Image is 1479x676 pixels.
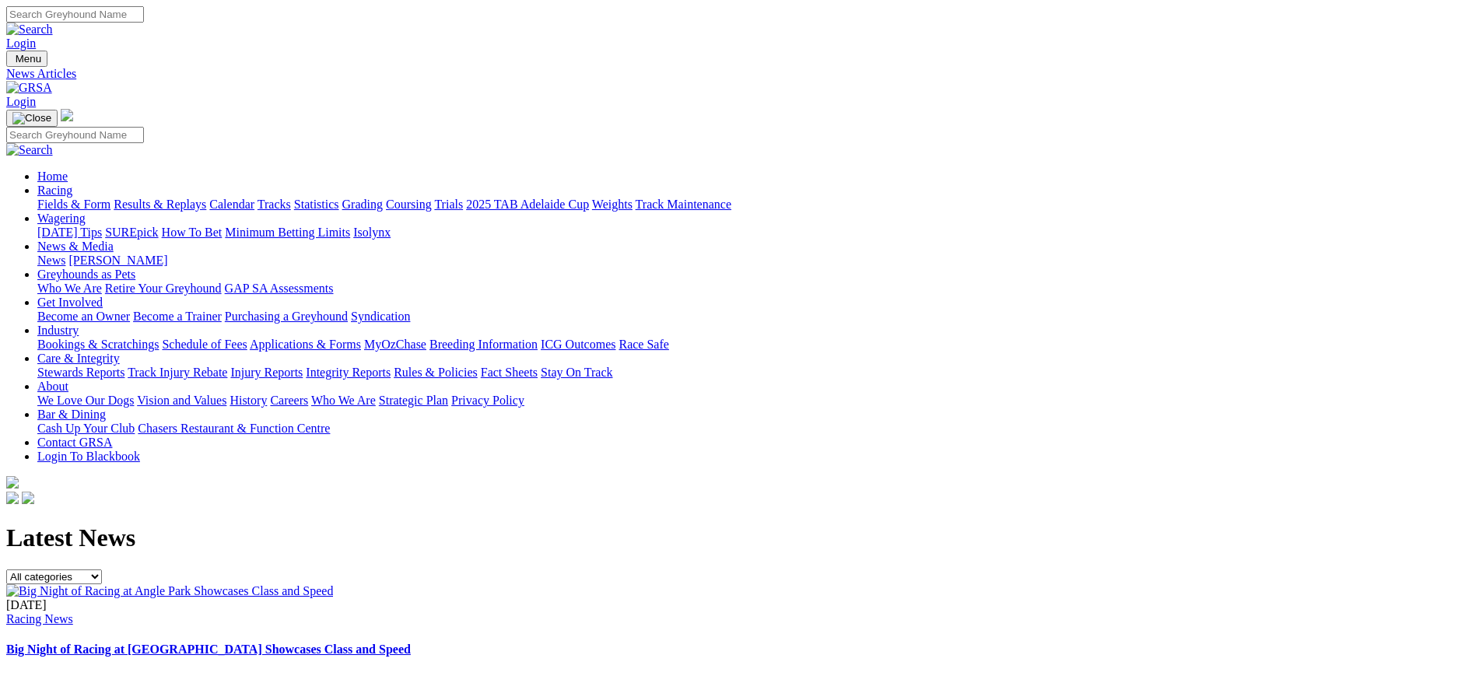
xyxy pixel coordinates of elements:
[351,310,410,323] a: Syndication
[6,110,58,127] button: Toggle navigation
[6,127,144,143] input: Search
[37,310,130,323] a: Become an Owner
[37,408,106,421] a: Bar & Dining
[162,338,247,351] a: Schedule of Fees
[619,338,668,351] a: Race Safe
[37,240,114,253] a: News & Media
[37,352,120,365] a: Care & Integrity
[37,450,140,463] a: Login To Blackbook
[133,310,222,323] a: Become a Trainer
[6,51,47,67] button: Toggle navigation
[37,226,102,239] a: [DATE] Tips
[353,226,391,239] a: Isolynx
[37,394,1473,408] div: About
[68,254,167,267] a: [PERSON_NAME]
[12,112,51,124] img: Close
[270,394,308,407] a: Careers
[6,143,53,157] img: Search
[209,198,254,211] a: Calendar
[6,612,73,625] a: Racing News
[250,338,361,351] a: Applications & Forms
[37,422,135,435] a: Cash Up Your Club
[37,380,68,393] a: About
[16,53,41,65] span: Menu
[541,366,612,379] a: Stay On Track
[6,643,411,656] a: Big Night of Racing at [GEOGRAPHIC_DATA] Showcases Class and Speed
[6,95,36,108] a: Login
[37,184,72,197] a: Racing
[37,296,103,309] a: Get Involved
[230,366,303,379] a: Injury Reports
[6,23,53,37] img: Search
[541,338,615,351] a: ICG Outcomes
[451,394,524,407] a: Privacy Policy
[37,226,1473,240] div: Wagering
[22,492,34,504] img: twitter.svg
[466,198,589,211] a: 2025 TAB Adelaide Cup
[61,109,73,121] img: logo-grsa-white.png
[37,366,124,379] a: Stewards Reports
[37,212,86,225] a: Wagering
[37,324,79,337] a: Industry
[258,198,291,211] a: Tracks
[6,476,19,489] img: logo-grsa-white.png
[434,198,463,211] a: Trials
[37,422,1473,436] div: Bar & Dining
[37,338,1473,352] div: Industry
[230,394,267,407] a: History
[225,310,348,323] a: Purchasing a Greyhound
[114,198,206,211] a: Results & Replays
[37,268,135,281] a: Greyhounds as Pets
[429,338,538,351] a: Breeding Information
[37,254,1473,268] div: News & Media
[6,492,19,504] img: facebook.svg
[37,310,1473,324] div: Get Involved
[105,226,158,239] a: SUREpick
[37,282,1473,296] div: Greyhounds as Pets
[6,67,1473,81] a: News Articles
[342,198,383,211] a: Grading
[481,366,538,379] a: Fact Sheets
[394,366,478,379] a: Rules & Policies
[225,282,334,295] a: GAP SA Assessments
[37,254,65,267] a: News
[128,366,227,379] a: Track Injury Rebate
[37,198,1473,212] div: Racing
[306,366,391,379] a: Integrity Reports
[6,81,52,95] img: GRSA
[6,598,47,611] span: [DATE]
[138,422,330,435] a: Chasers Restaurant & Function Centre
[6,524,1473,552] h1: Latest News
[592,198,633,211] a: Weights
[37,366,1473,380] div: Care & Integrity
[6,37,36,50] a: Login
[162,226,223,239] a: How To Bet
[311,394,376,407] a: Who We Are
[379,394,448,407] a: Strategic Plan
[386,198,432,211] a: Coursing
[636,198,731,211] a: Track Maintenance
[364,338,426,351] a: MyOzChase
[37,170,68,183] a: Home
[6,6,144,23] input: Search
[37,198,110,211] a: Fields & Form
[37,282,102,295] a: Who We Are
[105,282,222,295] a: Retire Your Greyhound
[137,394,226,407] a: Vision and Values
[294,198,339,211] a: Statistics
[6,584,333,598] img: Big Night of Racing at Angle Park Showcases Class and Speed
[225,226,350,239] a: Minimum Betting Limits
[37,436,112,449] a: Contact GRSA
[37,394,134,407] a: We Love Our Dogs
[37,338,159,351] a: Bookings & Scratchings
